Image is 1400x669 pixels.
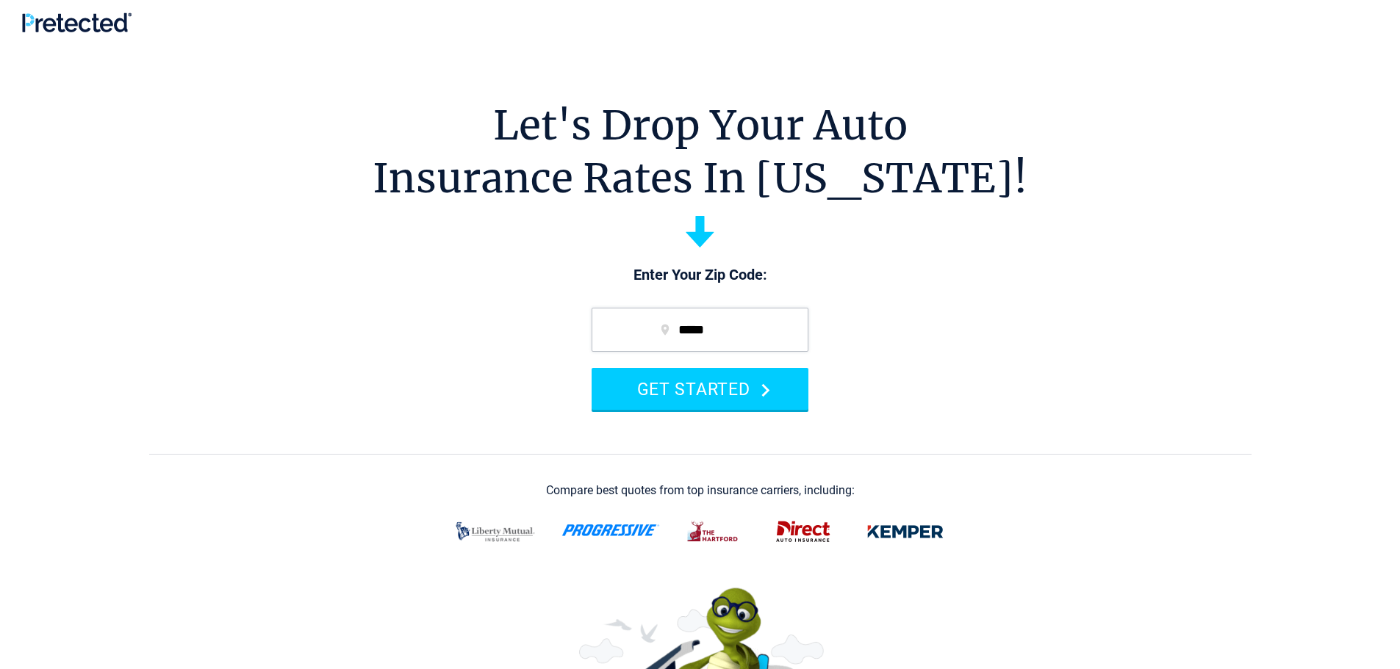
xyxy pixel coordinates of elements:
h1: Let's Drop Your Auto Insurance Rates In [US_STATE]! [373,99,1027,205]
img: progressive [561,524,660,536]
img: thehartford [678,513,750,551]
img: Pretected Logo [22,12,132,32]
div: Compare best quotes from top insurance carriers, including: [546,484,855,497]
input: zip code [592,308,808,352]
p: Enter Your Zip Code: [577,265,823,286]
img: liberty [447,513,544,551]
img: direct [767,513,839,551]
img: kemper [857,513,954,551]
button: GET STARTED [592,368,808,410]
